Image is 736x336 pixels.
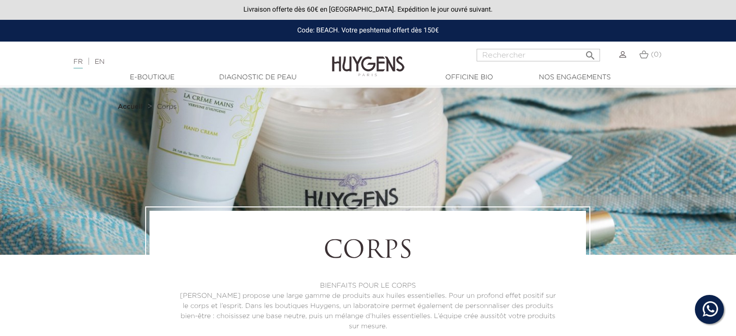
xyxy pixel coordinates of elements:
i:  [585,47,596,58]
p: [PERSON_NAME] propose une large gamme de produits aux huiles essentielles. Pour un profond effet ... [176,291,559,332]
div: | [69,56,300,68]
a: E-Boutique [104,73,201,83]
a: EN [95,58,105,65]
a: Corps [157,103,177,111]
span: (0) [651,51,661,58]
a: Officine Bio [421,73,518,83]
a: Nos engagements [526,73,623,83]
a: Diagnostic de peau [210,73,306,83]
strong: Accueil [118,103,143,110]
h1: Corps [176,237,559,266]
a: FR [74,58,83,69]
img: Huygens [332,41,405,78]
button:  [582,46,599,59]
span: Corps [157,103,177,110]
p: BIENFAITS POUR LE CORPS [176,281,559,291]
a: Accueil [118,103,145,111]
input: Rechercher [477,49,600,61]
